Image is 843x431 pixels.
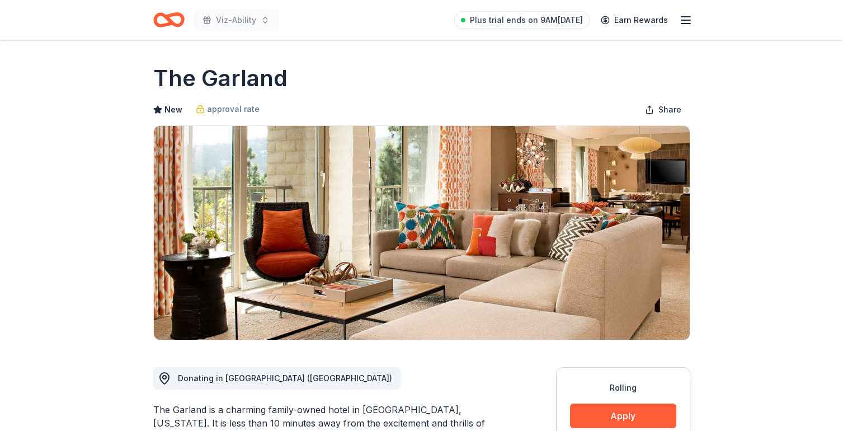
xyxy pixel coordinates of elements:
[196,102,260,116] a: approval rate
[164,103,182,116] span: New
[178,373,392,383] span: Donating in [GEOGRAPHIC_DATA] ([GEOGRAPHIC_DATA])
[153,63,288,94] h1: The Garland
[658,103,681,116] span: Share
[207,102,260,116] span: approval rate
[594,10,675,30] a: Earn Rewards
[636,99,690,121] button: Share
[194,9,279,31] button: Viz-Ability
[470,13,583,27] span: Plus trial ends on 9AM[DATE]
[216,13,256,27] span: Viz-Ability
[154,126,690,340] img: Image for The Garland
[570,381,676,395] div: Rolling
[570,404,676,428] button: Apply
[454,11,590,29] a: Plus trial ends on 9AM[DATE]
[153,7,185,33] a: Home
